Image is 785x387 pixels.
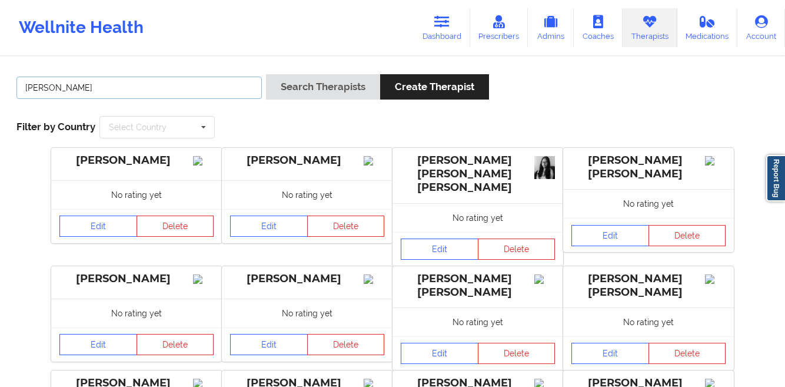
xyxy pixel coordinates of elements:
[571,225,649,246] a: Edit
[16,77,262,99] input: Search Keywords
[648,225,726,246] button: Delete
[571,343,649,364] a: Edit
[401,239,478,260] a: Edit
[478,343,556,364] button: Delete
[737,8,785,47] a: Account
[648,343,726,364] button: Delete
[534,156,555,179] img: 14e42fdb-c4fd-4fd0-bc3d-70111a219a8b_95d426e5-ea76-4107-a2e0-53fd2cadd6d8yo.jpg
[401,272,555,299] div: [PERSON_NAME] [PERSON_NAME]
[534,274,555,284] img: Image%2Fplaceholer-image.png
[307,334,385,355] button: Delete
[364,156,384,166] img: Image%2Fplaceholer-image.png
[59,334,137,355] a: Edit
[563,189,734,218] div: No rating yet
[705,156,726,166] img: Image%2Fplaceholer-image.png
[470,8,528,47] a: Prescribers
[571,154,726,181] div: [PERSON_NAME] [PERSON_NAME]
[222,180,392,209] div: No rating yet
[137,334,214,355] button: Delete
[59,216,137,237] a: Edit
[392,307,563,336] div: No rating yet
[414,8,470,47] a: Dashboard
[230,154,384,167] div: [PERSON_NAME]
[51,299,222,328] div: No rating yet
[266,74,380,100] button: Search Therapists
[574,8,623,47] a: Coaches
[401,343,478,364] a: Edit
[478,239,556,260] button: Delete
[222,299,392,328] div: No rating yet
[571,272,726,299] div: [PERSON_NAME] [PERSON_NAME]
[59,154,214,167] div: [PERSON_NAME]
[16,121,95,133] span: Filter by Country
[401,154,555,194] div: [PERSON_NAME] [PERSON_NAME] [PERSON_NAME]
[193,274,214,284] img: Image%2Fplaceholer-image.png
[705,274,726,284] img: Image%2Fplaceholer-image.png
[528,8,574,47] a: Admins
[380,74,489,100] button: Create Therapist
[59,272,214,286] div: [PERSON_NAME]
[193,156,214,166] img: Image%2Fplaceholer-image.png
[563,307,734,336] div: No rating yet
[51,180,222,209] div: No rating yet
[766,155,785,201] a: Report Bug
[230,334,308,355] a: Edit
[109,123,167,131] div: Select Country
[230,216,308,237] a: Edit
[364,274,384,284] img: Image%2Fplaceholer-image.png
[677,8,738,47] a: Medications
[137,216,214,237] button: Delete
[307,216,385,237] button: Delete
[230,272,384,286] div: [PERSON_NAME]
[392,203,563,232] div: No rating yet
[623,8,677,47] a: Therapists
